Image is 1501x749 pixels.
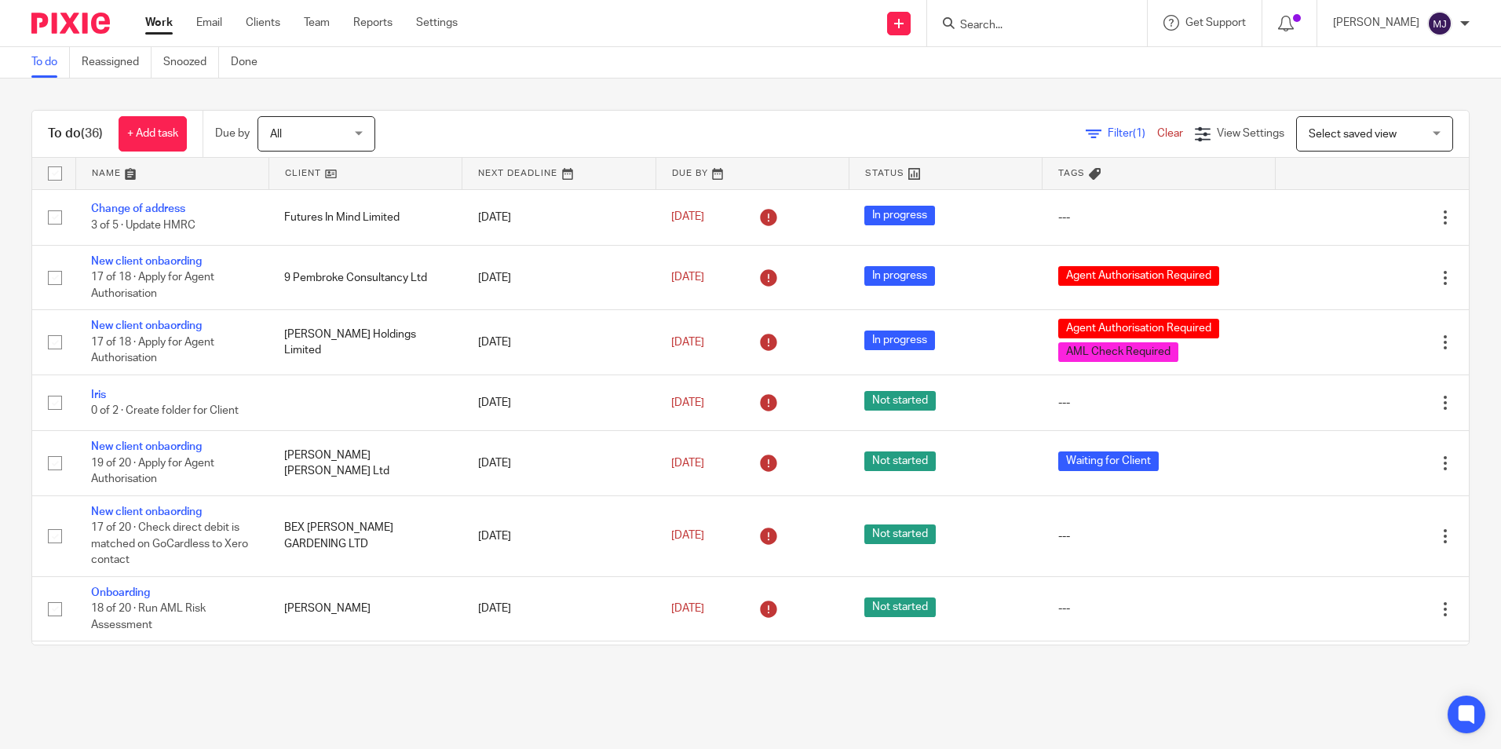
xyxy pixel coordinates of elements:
[1058,319,1219,338] span: Agent Authorisation Required
[1108,128,1157,139] span: Filter
[864,597,936,617] span: Not started
[268,189,462,245] td: Futures In Mind Limited
[31,13,110,34] img: Pixie
[671,531,704,542] span: [DATE]
[864,331,935,350] span: In progress
[462,245,656,309] td: [DATE]
[353,15,393,31] a: Reports
[91,220,195,231] span: 3 of 5 · Update HMRC
[1058,266,1219,286] span: Agent Authorisation Required
[416,15,458,31] a: Settings
[671,458,704,469] span: [DATE]
[462,310,656,374] td: [DATE]
[1058,342,1178,362] span: AML Check Required
[91,203,185,214] a: Change of address
[1427,11,1452,36] img: svg%3E
[462,374,656,430] td: [DATE]
[1133,128,1145,139] span: (1)
[268,245,462,309] td: 9 Pembroke Consultancy Ltd
[304,15,330,31] a: Team
[91,506,202,517] a: New client onbaording
[864,266,935,286] span: In progress
[119,116,187,152] a: + Add task
[864,391,936,411] span: Not started
[671,397,704,408] span: [DATE]
[1058,210,1260,225] div: ---
[671,272,704,283] span: [DATE]
[91,320,202,331] a: New client onbaording
[864,206,935,225] span: In progress
[268,576,462,641] td: [PERSON_NAME]
[462,641,656,706] td: [DATE]
[462,431,656,495] td: [DATE]
[91,441,202,452] a: New client onbaording
[671,337,704,348] span: [DATE]
[959,19,1100,33] input: Search
[1157,128,1183,139] a: Clear
[163,47,219,78] a: Snoozed
[462,189,656,245] td: [DATE]
[215,126,250,141] p: Due by
[268,431,462,495] td: [PERSON_NAME] [PERSON_NAME] Ltd
[268,495,462,576] td: BEX [PERSON_NAME] GARDENING LTD
[231,47,269,78] a: Done
[1185,17,1246,28] span: Get Support
[91,389,106,400] a: Iris
[91,272,214,300] span: 17 of 18 · Apply for Agent Authorisation
[81,127,103,140] span: (36)
[91,587,150,598] a: Onboarding
[671,212,704,223] span: [DATE]
[1333,15,1419,31] p: [PERSON_NAME]
[91,522,248,565] span: 17 of 20 · Check direct debit is matched on GoCardless to Xero contact
[91,458,214,485] span: 19 of 20 · Apply for Agent Authorisation
[31,47,70,78] a: To do
[462,495,656,576] td: [DATE]
[196,15,222,31] a: Email
[1058,451,1159,471] span: Waiting for Client
[864,524,936,544] span: Not started
[462,576,656,641] td: [DATE]
[268,310,462,374] td: [PERSON_NAME] Holdings Limited
[1217,128,1284,139] span: View Settings
[91,256,202,267] a: New client onbaording
[270,129,282,140] span: All
[268,641,462,706] td: [PERSON_NAME] Signature Health Limited
[82,47,152,78] a: Reassigned
[1058,169,1085,177] span: Tags
[246,15,280,31] a: Clients
[864,451,936,471] span: Not started
[48,126,103,142] h1: To do
[91,405,239,416] span: 0 of 2 · Create folder for Client
[671,603,704,614] span: [DATE]
[1058,395,1260,411] div: ---
[1058,601,1260,616] div: ---
[91,337,214,364] span: 17 of 18 · Apply for Agent Authorisation
[1309,129,1397,140] span: Select saved view
[1058,528,1260,544] div: ---
[91,603,206,630] span: 18 of 20 · Run AML Risk Assessment
[145,15,173,31] a: Work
